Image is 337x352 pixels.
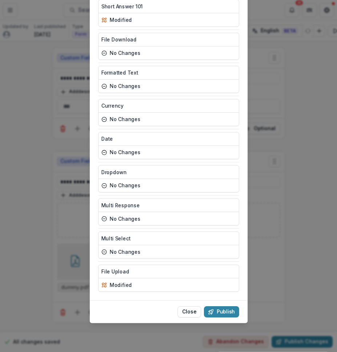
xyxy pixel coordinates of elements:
[110,182,140,189] p: no changes
[110,149,140,156] p: no changes
[101,3,143,10] p: Short Answer 101
[177,306,201,317] button: Close
[204,306,239,317] button: Publish
[110,248,140,255] p: no changes
[110,49,140,57] p: no changes
[110,83,140,90] p: no changes
[110,16,132,23] p: modified
[101,135,113,143] p: Date
[110,281,132,288] p: modified
[110,116,140,123] p: no changes
[101,201,140,209] p: Multi Response
[101,36,136,43] p: File Download
[101,69,138,76] p: Formatted Text
[110,215,140,222] p: no changes
[101,168,127,176] p: Dropdown
[101,235,130,242] p: Multi Select
[101,268,129,275] p: File Upload
[101,102,123,109] p: Currency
